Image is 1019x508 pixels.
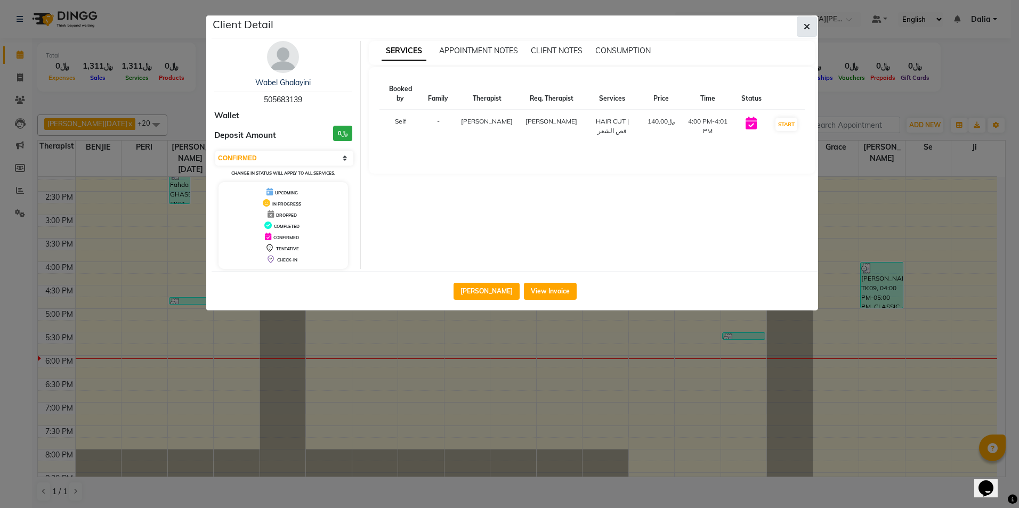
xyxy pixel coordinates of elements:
[735,78,768,110] th: Status
[214,129,276,142] span: Deposit Amount
[525,117,577,125] span: [PERSON_NAME]
[382,42,426,61] span: SERVICES
[273,235,299,240] span: CONFIRMED
[264,95,302,104] span: 505683139
[267,41,299,73] img: avatar
[974,465,1008,497] iframe: chat widget
[276,212,297,218] span: DROPPED
[590,117,635,136] div: HAIR CUT | قص الشعر
[272,201,301,207] span: IN PROGRESS
[775,118,797,131] button: START
[379,78,422,110] th: Booked by
[648,117,675,126] div: ﷼140.00
[422,78,455,110] th: Family
[213,17,273,32] h5: Client Detail
[439,46,518,55] span: APPOINTMENT NOTES
[519,78,584,110] th: Req. Therapist
[275,190,298,195] span: UPCOMING
[454,283,520,300] button: [PERSON_NAME]
[584,78,641,110] th: Services
[379,110,422,143] td: Self
[595,46,651,55] span: CONSUMPTION
[455,78,519,110] th: Therapist
[255,78,311,87] a: Wabel Ghalayini
[641,78,681,110] th: Price
[422,110,455,143] td: -
[524,283,577,300] button: View Invoice
[681,110,735,143] td: 4:00 PM-4:01 PM
[277,257,297,263] span: CHECK-IN
[681,78,735,110] th: Time
[333,126,352,141] h3: ﷼0
[214,110,239,122] span: Wallet
[531,46,583,55] span: CLIENT NOTES
[461,117,513,125] span: [PERSON_NAME]
[276,246,299,251] span: TENTATIVE
[274,224,300,229] span: COMPLETED
[231,170,335,176] small: Change in status will apply to all services.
